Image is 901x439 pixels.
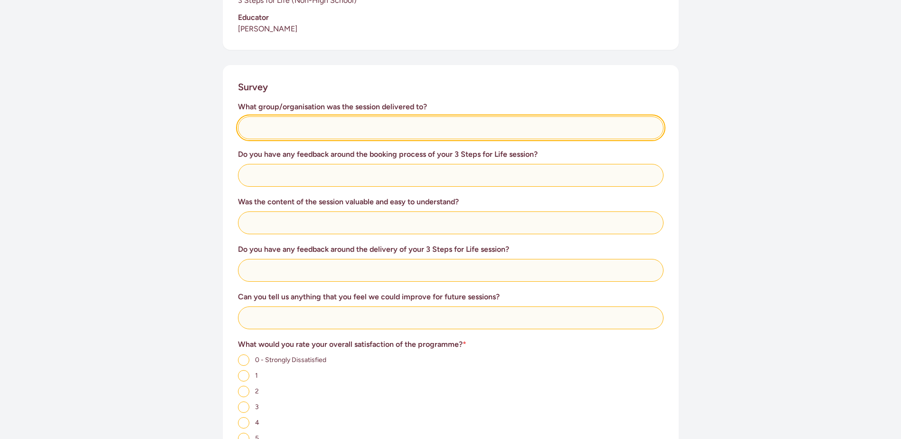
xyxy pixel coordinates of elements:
input: 1 [238,370,249,382]
span: 1 [255,372,258,380]
p: [PERSON_NAME] [238,23,664,35]
h3: Was the content of the session valuable and easy to understand? [238,196,664,208]
h3: Do you have any feedback around the delivery of your 3 Steps for Life session? [238,244,664,255]
input: 3 [238,401,249,413]
h3: Educator [238,12,664,23]
h3: What would you rate your overall satisfaction of the programme? [238,339,664,350]
h3: What group/organisation was the session delivered to? [238,101,664,113]
span: 3 [255,403,259,411]
span: 4 [255,419,259,427]
input: 4 [238,417,249,429]
span: 0 - Strongly Dissatisfied [255,356,326,364]
span: 2 [255,387,259,395]
h3: Do you have any feedback around the booking process of your 3 Steps for Life session? [238,149,664,160]
h2: Survey [238,80,268,94]
h3: Can you tell us anything that you feel we could improve for future sessions? [238,291,664,303]
input: 2 [238,386,249,397]
input: 0 - Strongly Dissatisfied [238,354,249,366]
